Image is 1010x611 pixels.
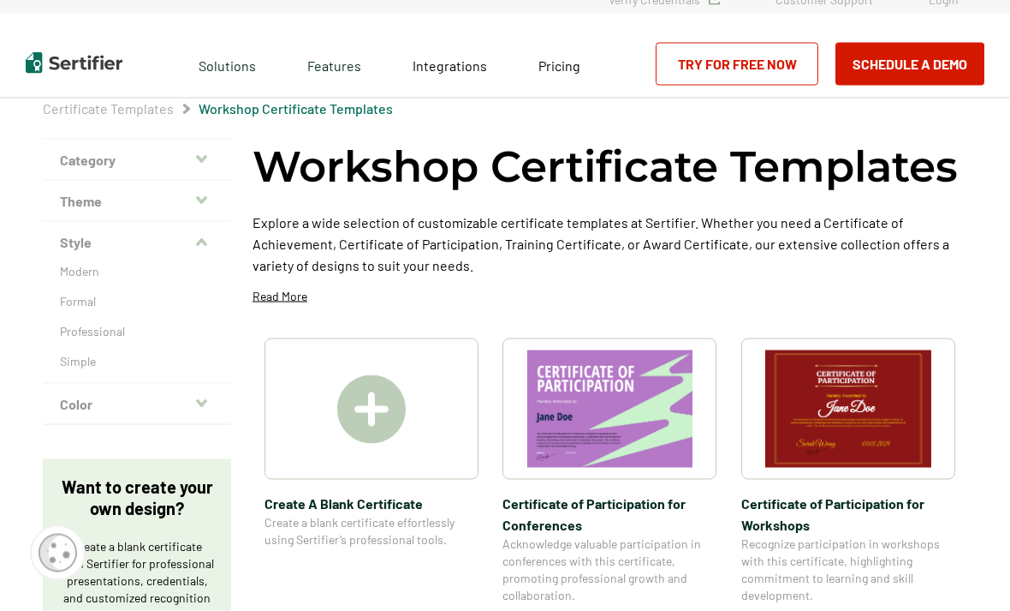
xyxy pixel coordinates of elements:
p: Read More [253,288,307,305]
img: Certificate of Participation​ for Workshops [765,350,931,468]
a: Integrations [413,53,487,75]
a: Pricing [538,53,580,75]
span: Recognize participation in workshops with this certificate, highlighting commitment to learning a... [741,536,955,604]
span: Create a blank certificate effortlessly using Sertifier’s professional tools. [264,514,478,548]
img: Create A Blank Certificate [337,375,406,444]
button: Schedule a Demo [835,43,984,86]
button: Category [43,140,231,181]
iframe: Chat Widget [924,529,1010,611]
span: Pricing [538,57,580,74]
img: Certificate of Participation for Conference​s [527,350,693,468]
p: Want to create your own design? [60,476,214,519]
a: Workshop Certificate Templates [199,100,393,117]
span: Create A Blank Certificate [264,493,478,514]
span: Integrations [413,57,487,74]
a: Modern [60,263,214,280]
div: Breadcrumb [43,100,393,117]
a: Certificate Templates [43,100,174,117]
span: Workshop Certificate Templates [199,100,393,117]
p: Explore a wide selection of customizable certificate templates at Sertifier. Whether you need a C... [253,212,967,276]
div: Style [43,263,231,384]
img: Cookie Popup Icon [39,534,77,572]
img: Sertifier | Digital Credentialing Platform [26,52,122,74]
a: Certificate of Participation​ for WorkshopsCertificate of Participation​ for WorkshopsRecognize p... [741,338,955,604]
span: Certificate Templates [43,100,174,117]
a: Certificate of Participation for Conference​sCertificate of Participation for Conference​sAcknowl... [502,338,716,604]
button: Theme [43,181,231,222]
a: Professional [60,323,214,340]
button: Style [43,222,231,263]
h1: Workshop Certificate Templates [253,139,958,195]
button: Color [43,384,231,425]
a: Simple [60,353,214,370]
span: Features [307,53,361,75]
a: Formal [60,293,214,310]
span: Acknowledge valuable participation in conferences with this certificate, promoting professional g... [502,536,716,604]
span: Certificate of Participation​ for Workshops [741,493,955,536]
span: Solutions [199,53,256,75]
a: Try for Free Now [656,43,818,86]
span: Certificate of Participation for Conference​s [502,493,716,536]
